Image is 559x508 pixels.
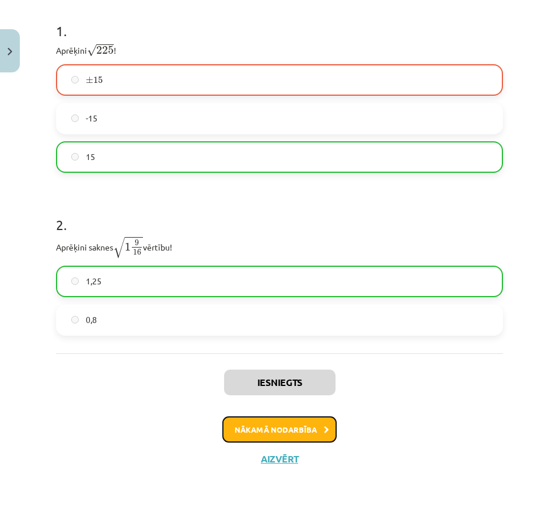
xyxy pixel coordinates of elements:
[133,249,141,255] span: 16
[71,277,79,285] input: 1,25
[87,44,96,57] span: √
[96,46,114,54] span: 225
[135,240,139,246] span: 9
[86,112,97,124] span: -15
[125,243,131,251] span: 1
[222,416,337,443] button: Nākamā nodarbība
[86,151,95,163] span: 15
[56,196,503,232] h1: 2 .
[93,76,103,83] span: 15
[86,314,97,326] span: 0,8
[56,2,503,39] h1: 1 .
[224,370,336,395] button: Iesniegts
[8,48,12,55] img: icon-close-lesson-0947bae3869378f0d4975bcd49f059093ad1ed9edebbc8119c70593378902aed.svg
[86,76,93,83] span: ±
[71,316,79,323] input: 0,8
[56,42,503,57] p: Aprēķini !
[71,114,79,122] input: -15
[257,453,302,465] button: Aizvērt
[71,153,79,161] input: 15
[113,237,125,258] span: √
[56,236,503,259] p: Aprēķini saknes vērtību!
[86,275,102,287] span: 1,25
